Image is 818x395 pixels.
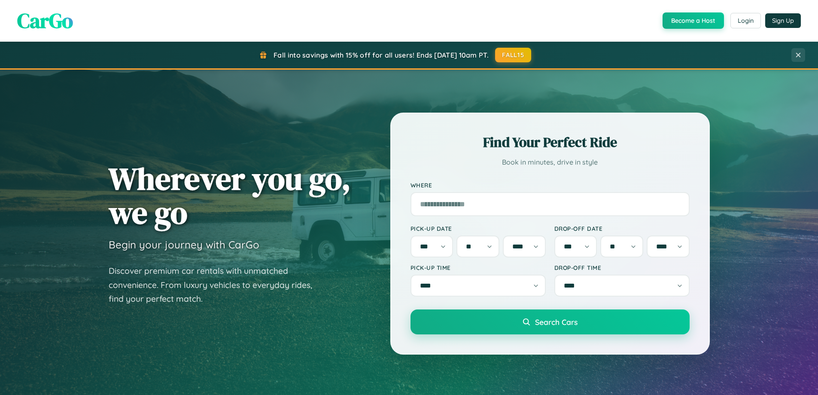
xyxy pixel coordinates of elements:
button: Become a Host [663,12,724,29]
span: Fall into savings with 15% off for all users! Ends [DATE] 10am PT. [274,51,489,59]
button: FALL15 [495,48,531,62]
span: Search Cars [535,317,578,327]
span: CarGo [17,6,73,35]
label: Pick-up Date [411,225,546,232]
h1: Wherever you go, we go [109,162,351,230]
h3: Begin your journey with CarGo [109,238,259,251]
label: Drop-off Time [554,264,690,271]
button: Sign Up [765,13,801,28]
p: Book in minutes, drive in style [411,156,690,168]
h2: Find Your Perfect Ride [411,133,690,152]
label: Pick-up Time [411,264,546,271]
p: Discover premium car rentals with unmatched convenience. From luxury vehicles to everyday rides, ... [109,264,323,306]
button: Search Cars [411,309,690,334]
label: Where [411,181,690,189]
label: Drop-off Date [554,225,690,232]
button: Login [730,13,761,28]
